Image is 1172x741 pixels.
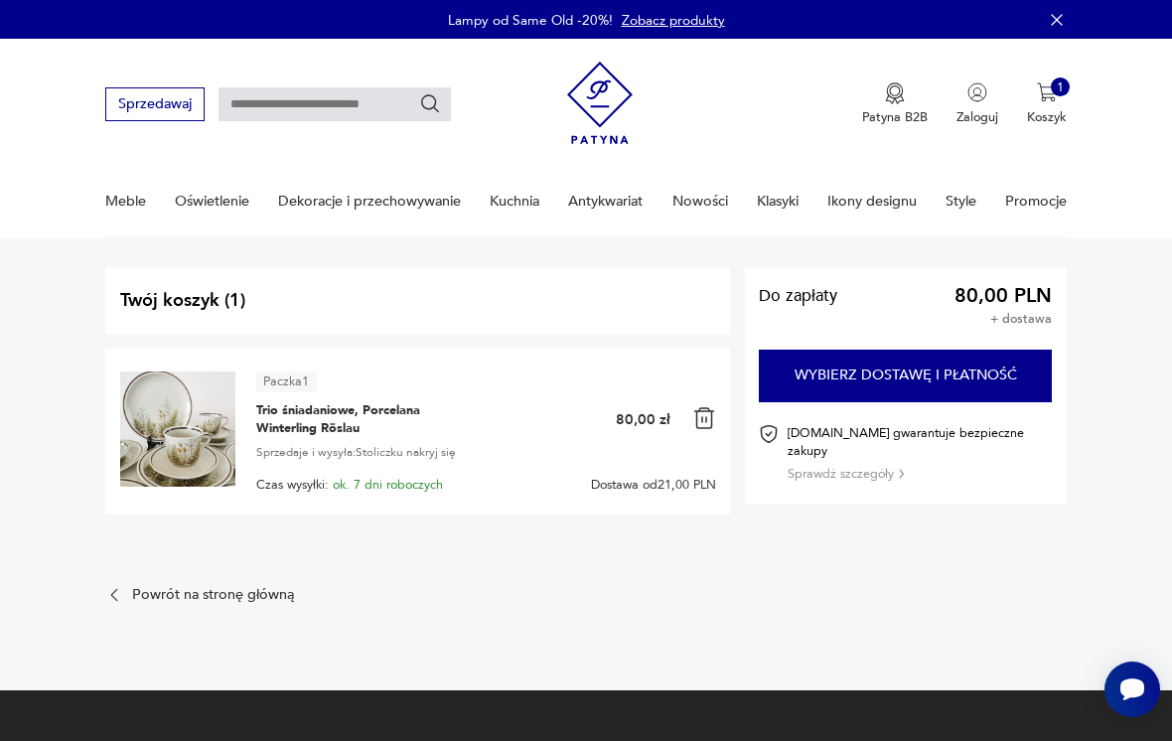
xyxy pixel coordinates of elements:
button: Wybierz dostawę i płatność [759,350,1052,401]
button: Zaloguj [956,82,998,126]
a: Dekoracje i przechowywanie [278,167,461,235]
span: ok. 7 dni roboczych [333,476,443,494]
img: Ikona kosza [692,406,716,430]
a: Promocje [1005,167,1067,235]
a: Antykwariat [568,167,643,235]
p: Lampy od Same Old -20%! [448,11,613,30]
a: Style [946,167,976,235]
a: Klasyki [757,167,799,235]
p: 80,00 zł [616,410,670,430]
button: Szukaj [419,93,441,115]
p: Koszyk [1027,108,1067,126]
a: Kuchnia [490,167,539,235]
div: [DOMAIN_NAME] gwarantuje bezpieczne zakupy [788,424,1052,483]
article: Paczka 1 [256,371,316,393]
p: Zaloguj [956,108,998,126]
img: Ikona strzałki w prawo [899,469,905,479]
span: Do zapłaty [759,289,837,303]
p: Powrót na stronę główną [132,589,294,601]
span: Sprzedaje i wysyła: Stoliczku nakryj się [256,443,456,463]
img: Ikona medalu [885,82,905,104]
span: Dostawa od 21,00 PLN [591,478,716,492]
div: 1 [1051,77,1071,97]
img: Patyna - sklep z meblami i dekoracjami vintage [567,55,634,151]
img: Trio śniadaniowe, Porcelana Winterling Röslau [120,371,235,487]
a: Meble [105,167,146,235]
button: Patyna B2B [862,82,928,126]
iframe: Smartsupp widget button [1104,662,1160,717]
a: Powrót na stronę główną [105,586,294,604]
a: Ikona medaluPatyna B2B [862,82,928,126]
a: Ikony designu [827,167,917,235]
h2: Twój koszyk ( 1 ) [120,289,716,313]
img: Ikonka użytkownika [967,82,987,102]
span: Trio śniadaniowe, Porcelana Winterling Röslau [256,401,480,437]
a: Zobacz produkty [622,11,725,30]
p: Patyna B2B [862,108,928,126]
button: Sprawdź szczegóły [788,465,904,483]
p: + dostawa [990,312,1052,326]
button: 1Koszyk [1027,82,1067,126]
a: Nowości [672,167,728,235]
button: Sprzedawaj [105,87,204,120]
img: Ikona koszyka [1037,82,1057,102]
span: Czas wysyłki: [256,478,443,492]
a: Oświetlenie [175,167,249,235]
a: Sprzedawaj [105,99,204,111]
span: 80,00 PLN [954,289,1052,303]
img: Ikona certyfikatu [759,424,779,444]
